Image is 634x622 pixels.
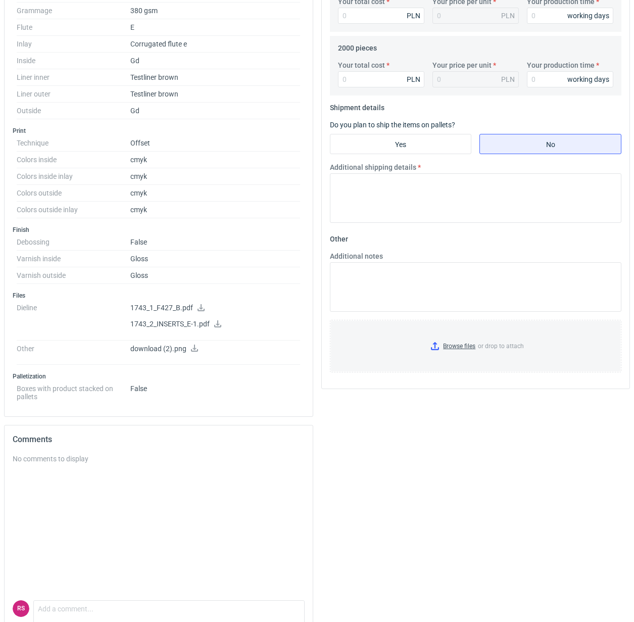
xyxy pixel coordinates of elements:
dt: Colors inside inlay [17,168,130,185]
dt: Dieline [17,300,130,341]
div: PLN [501,74,515,84]
label: Your production time [527,60,595,70]
dd: Gloss [130,267,301,284]
div: PLN [407,74,420,84]
input: 0 [527,8,613,24]
dt: Colors outside inlay [17,202,130,218]
input: 0 [338,8,424,24]
figcaption: RS [13,600,29,617]
dd: Testliner brown [130,69,301,86]
dt: Boxes with product stacked on pallets [17,380,130,401]
div: Rafał Stani [13,600,29,617]
dt: Technique [17,135,130,152]
label: Your price per unit [432,60,492,70]
label: Additional shipping details [330,162,416,172]
dt: Grammage [17,3,130,19]
div: No comments to display [13,454,305,464]
dd: cmyk [130,168,301,185]
dd: Corrugated flute e [130,36,301,53]
label: Yes [330,134,472,154]
h3: Finish [13,226,305,234]
dt: Flute [17,19,130,36]
dd: Gloss [130,251,301,267]
input: 0 [338,71,424,87]
div: working days [567,11,609,21]
div: PLN [501,11,515,21]
div: PLN [407,11,420,21]
dd: Gd [130,53,301,69]
dt: Inlay [17,36,130,53]
dd: Offset [130,135,301,152]
dt: Liner outer [17,86,130,103]
legend: 2000 pieces [338,40,377,52]
dd: E [130,19,301,36]
dt: Liner inner [17,69,130,86]
p: 1743_2_INSERTS_E-1.pdf [130,320,301,329]
h2: Comments [13,434,305,446]
label: Additional notes [330,251,383,261]
p: 1743_1_F427_B.pdf [130,304,301,313]
dt: Outside [17,103,130,119]
div: working days [567,74,609,84]
h3: Print [13,127,305,135]
input: 0 [527,71,613,87]
dd: False [130,234,301,251]
dd: cmyk [130,185,301,202]
label: Do you plan to ship the items on pallets? [330,121,455,129]
label: or drop to attach [330,320,621,372]
dt: Debossing [17,234,130,251]
dt: Inside [17,53,130,69]
dd: Testliner brown [130,86,301,103]
p: download (2).png [130,345,301,354]
legend: Shipment details [330,100,384,112]
dt: Varnish outside [17,267,130,284]
dd: cmyk [130,152,301,168]
dt: Varnish inside [17,251,130,267]
dd: cmyk [130,202,301,218]
dt: Colors inside [17,152,130,168]
label: No [479,134,621,154]
h3: Palletization [13,372,305,380]
dt: Colors outside [17,185,130,202]
dd: Gd [130,103,301,119]
dt: Other [17,341,130,365]
legend: Other [330,231,348,243]
dd: False [130,380,301,401]
label: Your total cost [338,60,385,70]
dd: 380 gsm [130,3,301,19]
h3: Files [13,292,305,300]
